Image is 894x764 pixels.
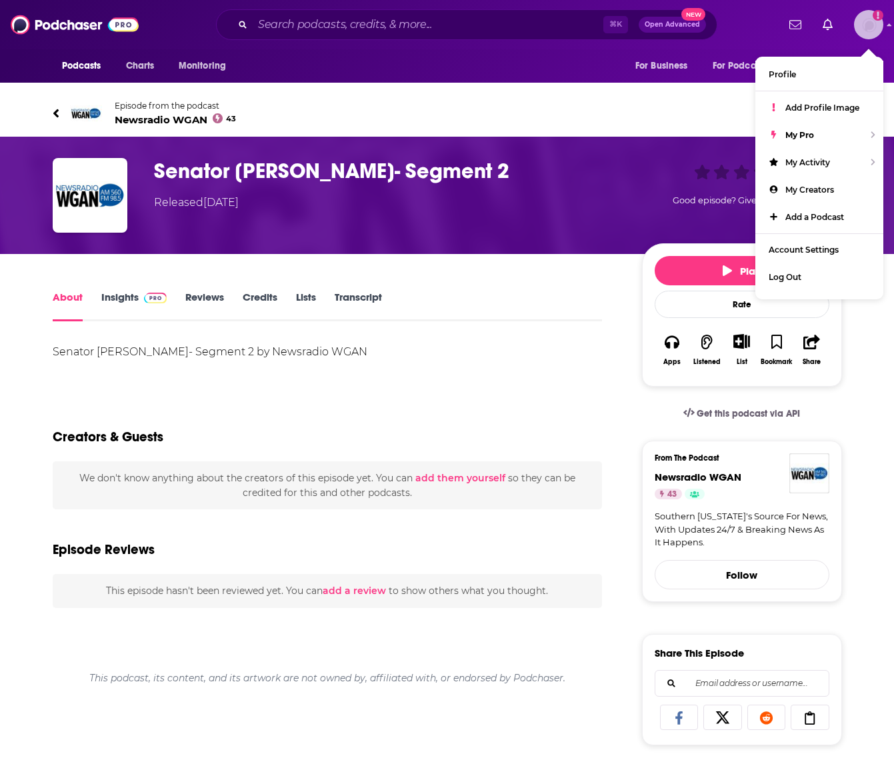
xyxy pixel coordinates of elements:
[728,334,755,349] button: Show More Button
[793,53,841,79] button: open menu
[144,293,167,303] img: Podchaser Pro
[769,69,796,79] span: Profile
[755,94,883,121] a: Add Profile Image
[755,176,883,203] a: My Creators
[655,560,829,589] button: Follow
[769,272,801,282] span: Log Out
[70,97,102,129] img: Newsradio WGAN
[784,13,807,36] a: Show notifications dropdown
[755,57,883,299] ul: Show profile menu
[785,103,859,113] span: Add Profile Image
[747,705,786,730] a: Share on Reddit
[106,585,548,597] span: This episode hasn't been reviewed yet. You can to show others what you thought.
[53,97,842,129] a: Newsradio WGANEpisode from the podcastNewsradio WGAN43
[243,291,277,321] a: Credits
[323,583,386,598] button: add a review
[126,57,155,75] span: Charts
[785,130,814,140] span: My Pro
[713,57,777,75] span: For Podcasters
[723,265,761,277] span: Play
[655,510,829,549] a: Southern [US_STATE]'s Source For News, With Updates 24/7 & Breaking News As It Happens.
[667,488,677,501] span: 43
[703,705,742,730] a: Share on X/Twitter
[655,256,829,285] button: Play
[53,661,603,695] div: This podcast, its content, and its artwork are not owned by, affiliated with, or endorsed by Podc...
[755,61,883,88] a: Profile
[53,429,163,445] h2: Creators & Guests
[785,185,834,195] span: My Creators
[854,10,883,39] img: User Profile
[645,21,700,28] span: Open Advanced
[689,325,724,374] button: Listened
[154,158,621,184] h1: Senator Susan Collins- Segment 2
[794,325,829,374] button: Share
[11,12,139,37] img: Podchaser - Follow, Share and Rate Podcasts
[873,10,883,21] svg: Add a profile image
[603,16,628,33] span: ⌘ K
[854,10,883,39] span: Logged in as EC_2026
[817,13,838,36] a: Show notifications dropdown
[253,14,603,35] input: Search podcasts, credits, & more...
[693,358,721,366] div: Listened
[663,358,681,366] div: Apps
[117,53,163,79] a: Charts
[737,357,747,366] div: List
[79,472,575,499] span: We don't know anything about the creators of this episode yet . You can so they can be credited f...
[769,245,839,255] span: Account Settings
[697,408,800,419] span: Get this podcast via API
[681,8,705,21] span: New
[655,325,689,374] button: Apps
[789,453,829,493] img: Newsradio WGAN
[335,291,382,321] a: Transcript
[53,541,155,558] h3: Episode Reviews
[660,705,699,730] a: Share on Facebook
[626,53,705,79] button: open menu
[755,236,883,263] a: Account Settings
[655,291,829,318] div: Rate
[635,57,688,75] span: For Business
[755,203,883,231] a: Add a Podcast
[785,157,830,167] span: My Activity
[185,291,224,321] a: Reviews
[226,116,236,122] span: 43
[673,397,811,430] a: Get this podcast via API
[791,705,829,730] a: Copy Link
[216,9,717,40] div: Search podcasts, credits, & more...
[179,57,226,75] span: Monitoring
[655,453,819,463] h3: From The Podcast
[655,471,741,483] a: Newsradio WGAN
[666,671,818,696] input: Email address or username...
[115,113,237,126] span: Newsradio WGAN
[704,53,796,79] button: open menu
[639,17,706,33] button: Open AdvancedNew
[115,101,237,111] span: Episode from the podcast
[655,670,829,697] div: Search followers
[53,291,83,321] a: About
[724,325,759,374] div: Show More ButtonList
[803,358,821,366] div: Share
[101,291,167,321] a: InsightsPodchaser Pro
[62,57,101,75] span: Podcasts
[673,195,811,205] span: Good episode? Give it some love!
[154,195,239,211] div: Released [DATE]
[415,473,505,483] button: add them yourself
[785,212,844,222] span: Add a Podcast
[53,53,119,79] button: open menu
[53,343,603,361] div: Senator [PERSON_NAME]- Segment 2 by Newsradio WGAN
[854,10,883,39] button: Show profile menu
[53,158,127,233] img: Senator Susan Collins- Segment 2
[655,647,744,659] h3: Share This Episode
[761,358,792,366] div: Bookmark
[169,53,243,79] button: open menu
[759,325,794,374] button: Bookmark
[655,489,682,499] a: 43
[296,291,316,321] a: Lists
